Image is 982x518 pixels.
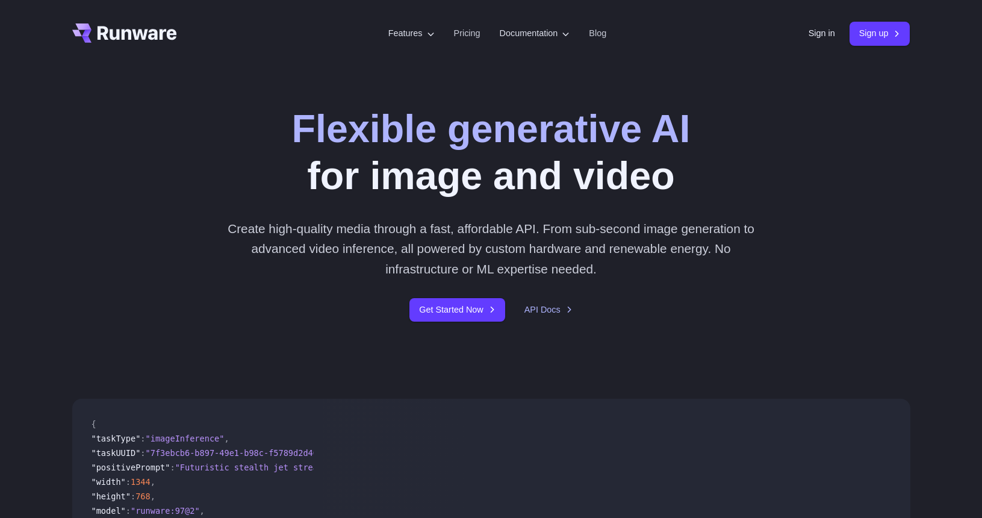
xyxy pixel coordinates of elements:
[131,491,135,501] span: :
[140,448,145,458] span: :
[175,463,624,472] span: "Futuristic stealth jet streaking through a neon-lit cityscape with glowing purple exhaust"
[200,506,205,516] span: ,
[524,303,573,317] a: API Docs
[92,434,141,443] span: "taskType"
[126,477,131,487] span: :
[146,434,225,443] span: "imageInference"
[126,506,131,516] span: :
[454,27,480,40] a: Pricing
[92,419,96,429] span: {
[92,463,170,472] span: "positivePrompt"
[135,491,151,501] span: 768
[92,506,126,516] span: "model"
[292,107,691,151] strong: Flexible generative AI
[500,27,570,40] label: Documentation
[131,506,200,516] span: "runware:97@2"
[589,27,606,40] a: Blog
[131,477,151,487] span: 1344
[409,298,505,322] a: Get Started Now
[151,491,155,501] span: ,
[92,477,126,487] span: "width"
[72,23,177,43] a: Go to /
[151,477,155,487] span: ,
[92,491,131,501] span: "height"
[388,27,435,40] label: Features
[140,434,145,443] span: :
[292,106,691,199] h1: for image and video
[92,448,141,458] span: "taskUUID"
[146,448,333,458] span: "7f3ebcb6-b897-49e1-b98c-f5789d2d40d7"
[223,219,759,279] p: Create high-quality media through a fast, affordable API. From sub-second image generation to adv...
[850,22,910,45] a: Sign up
[170,463,175,472] span: :
[224,434,229,443] span: ,
[809,27,835,40] a: Sign in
